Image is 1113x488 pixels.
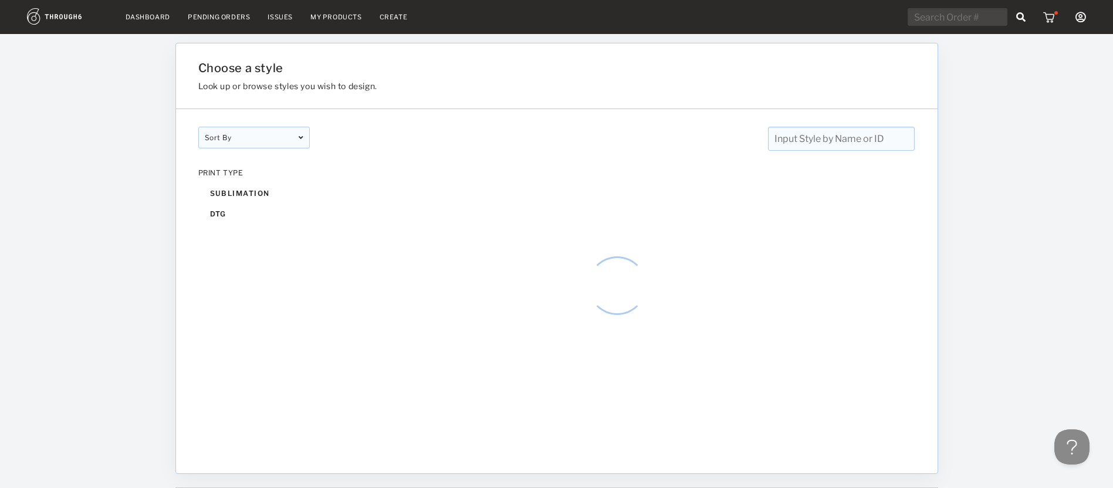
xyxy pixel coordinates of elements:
a: My Products [310,13,362,21]
div: sublimation [198,183,310,204]
input: Search Order # [908,8,1007,26]
a: Dashboard [126,13,170,21]
input: Input Style by Name or ID [768,127,915,151]
img: icon_cart_red_dot.b92b630d.svg [1043,11,1058,23]
iframe: Toggle Customer Support [1054,429,1090,465]
img: logo.1c10ca64.svg [27,8,108,25]
a: Pending Orders [188,13,250,21]
div: Sort By [198,127,310,148]
div: dtg [198,204,310,224]
h3: Look up or browse styles you wish to design. [198,81,794,91]
a: Issues [268,13,293,21]
h1: Choose a style [198,61,794,75]
div: PRINT TYPE [198,168,310,177]
a: Create [380,13,408,21]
